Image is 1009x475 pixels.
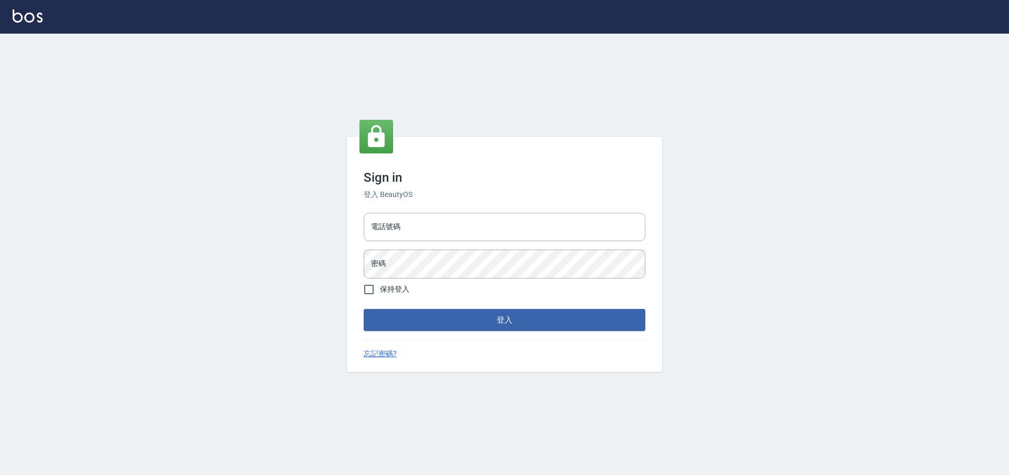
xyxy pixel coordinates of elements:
[13,9,43,23] img: Logo
[380,284,409,295] span: 保持登入
[364,309,645,331] button: 登入
[364,189,645,200] h6: 登入 BeautyOS
[364,170,645,185] h3: Sign in
[364,348,397,359] a: 忘記密碼?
